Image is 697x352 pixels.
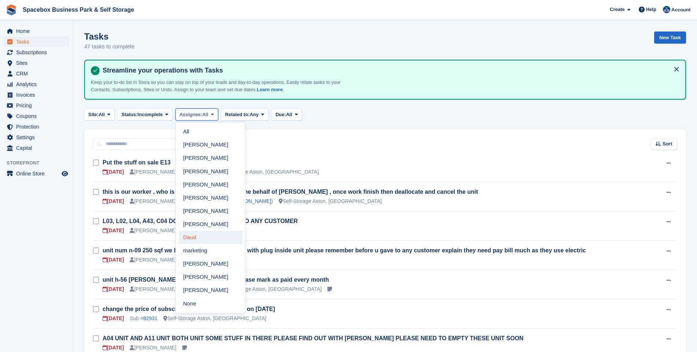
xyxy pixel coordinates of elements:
span: Any [250,111,259,118]
a: [PERSON_NAME] [179,218,242,231]
div: [DATE] [103,227,124,234]
a: [PERSON_NAME] [179,271,242,284]
span: Capital [16,143,60,153]
div: Self-Storage Aston, [GEOGRAPHIC_DATA] [279,197,382,205]
a: Spacebox Business Park & Self Storage [20,4,137,16]
span: Account [671,6,690,14]
button: Status: Incomplete [118,108,173,121]
div: Self-Storage Aston, [GEOGRAPHIC_DATA] [216,168,319,176]
a: menu [4,26,69,36]
div: [PERSON_NAME] [130,344,176,352]
a: menu [4,122,69,132]
span: Online Store [16,168,60,179]
a: menu [4,37,69,47]
img: stora-icon-8386f47178a22dfd0bd8f6a31ec36ba5ce8667c1dd55bd0f319d3a0aa187defe.svg [6,4,17,15]
a: L03, L02, L04, A43, C04 DO NOT RENT THIS UNIT TO ANY CUSTOMER [103,218,298,224]
div: [DATE] [103,315,124,322]
span: Help [646,6,656,13]
span: Storefront [7,159,73,167]
span: Due: [275,111,286,118]
a: unit h-56 [PERSON_NAME] he paid for one year please mark as paid every month [103,277,329,283]
span: Tasks [16,37,60,47]
a: [PERSON_NAME] [179,152,242,165]
a: A04 UNIT AND A11 UNIT BOTH UNIT SOME STUFF IN THERE PLEASE FIND OUT WITH [PERSON_NAME] PLEASE NEE... [103,335,523,341]
a: change the price of subscription to £115 per month on [DATE] [103,306,275,312]
span: Status: [122,111,138,118]
a: [PERSON_NAME] [179,138,242,152]
div: [PERSON_NAME] [130,285,176,293]
span: Create [610,6,624,13]
a: New Task [654,32,686,44]
span: CRM [16,68,60,79]
button: Assignee: All [175,108,218,121]
a: Daud [179,231,242,244]
a: All [179,125,242,138]
span: Protection [16,122,60,132]
div: [DATE] [103,285,124,293]
a: menu [4,100,69,111]
span: Incomplete [138,111,163,118]
button: Related to: Any [221,108,268,121]
a: menu [4,58,69,68]
img: Daud [663,6,670,13]
span: Coupons [16,111,60,121]
span: Analytics [16,79,60,89]
span: Pricing [16,100,60,111]
a: 82931 [143,315,157,321]
div: [DATE] [103,344,124,352]
a: [PERSON_NAME] [179,191,242,204]
a: marketing [179,244,242,257]
div: [DATE] [103,256,124,264]
span: All [99,111,105,118]
a: None [179,297,242,310]
a: [PERSON_NAME] [179,204,242,218]
a: menu [4,79,69,89]
span: Assignee: [179,111,202,118]
p: 47 tasks to complete [84,42,135,51]
a: menu [4,68,69,79]
span: Related to: [225,111,250,118]
a: [PERSON_NAME] [179,178,242,191]
a: [PERSON_NAME] [179,165,242,178]
span: Sites [16,58,60,68]
div: [DATE] [103,197,124,205]
span: All [202,111,208,118]
div: [PERSON_NAME] [130,197,176,205]
div: [PERSON_NAME] [130,227,176,234]
a: menu [4,132,69,142]
span: Home [16,26,60,36]
a: unit num n-09 250 sqf we have electric meter install with plug inside unit please remember before... [103,247,586,253]
a: Put the stuff on sale E13 [103,159,171,166]
span: Settings [16,132,60,142]
a: menu [4,111,69,121]
div: Self-Storage Aston, [GEOGRAPHIC_DATA] [163,315,266,322]
a: this is our worker , who is doing building work on the behalf of [PERSON_NAME] , once work finish... [103,189,478,195]
div: [PERSON_NAME] [130,256,176,264]
div: Sub # [130,315,157,322]
a: menu [4,168,69,179]
a: menu [4,143,69,153]
span: Subscriptions [16,47,60,58]
button: Site: All [84,108,115,121]
a: Preview store [60,169,69,178]
span: Invoices [16,90,60,100]
a: Learn more [257,87,283,92]
a: [PERSON_NAME] [179,284,242,297]
h4: Streamline your operations with Tasks [100,66,679,75]
p: Keep your to-do list in Stora so you can stay on top of your leads and day-to-day operations. Eas... [91,79,347,93]
span: All [286,111,292,118]
button: Due: All [271,108,302,121]
a: [PERSON_NAME] [179,257,242,270]
a: menu [4,90,69,100]
span: Sort [663,140,672,148]
h1: Tasks [84,32,135,41]
div: [DATE] [103,168,124,176]
span: Site: [88,111,99,118]
div: [PERSON_NAME] [130,168,176,176]
div: Self-Storage Aston, [GEOGRAPHIC_DATA] [219,285,322,293]
a: menu [4,47,69,58]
